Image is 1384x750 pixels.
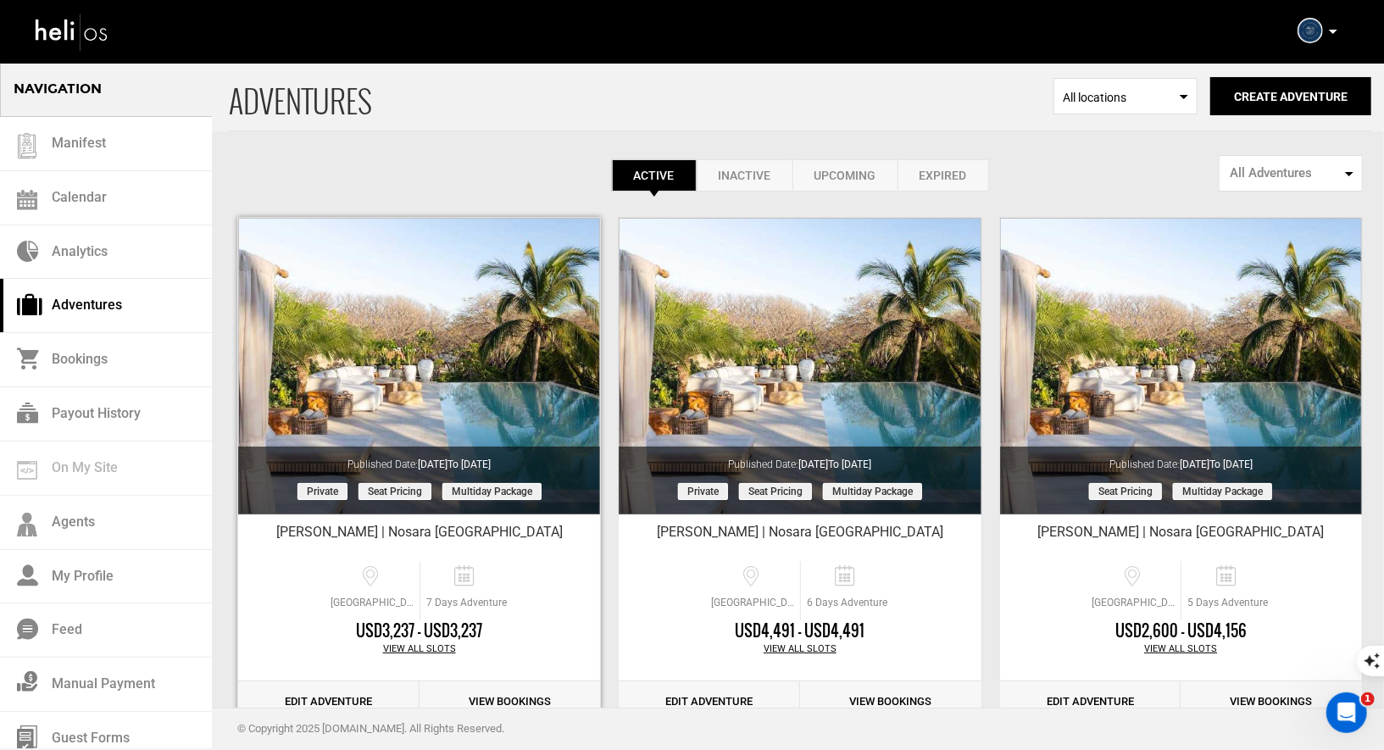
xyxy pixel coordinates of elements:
div: [PERSON_NAME] | Nosara [GEOGRAPHIC_DATA] [1000,523,1362,548]
a: View Bookings [420,681,601,723]
div: Published Date: [238,447,600,472]
span: to [DATE] [1209,458,1253,470]
span: Multiday package [823,483,922,500]
div: USD3,237 - USD3,237 [238,620,600,642]
span: 5 Days Adventure [1181,596,1274,610]
a: View Bookings [1181,681,1362,723]
a: Edit Adventure [1000,681,1181,723]
a: Active [612,159,697,192]
span: 7 Days Adventure [420,596,513,610]
img: guest-list.svg [14,133,40,158]
div: View All Slots [238,642,600,656]
span: Select box activate [1053,78,1198,114]
span: to [DATE] [828,458,871,470]
span: [DATE] [418,458,491,470]
div: [PERSON_NAME] | Nosara [GEOGRAPHIC_DATA] [238,523,600,548]
span: Seat Pricing [1089,483,1162,500]
span: ADVENTURES [229,62,1053,131]
div: USD4,491 - USD4,491 [619,620,981,642]
span: [GEOGRAPHIC_DATA], [GEOGRAPHIC_DATA], [GEOGRAPHIC_DATA] [707,596,800,610]
button: Create Adventure [1210,77,1371,115]
img: on_my_site.svg [17,461,37,480]
span: to [DATE] [447,458,491,470]
span: Multiday package [1173,483,1272,500]
a: Expired [898,159,989,192]
a: Edit Adventure [238,681,420,723]
button: All Adventures [1219,155,1363,192]
div: View All Slots [619,642,981,656]
span: 6 Days Adventure [801,596,893,610]
div: Published Date: [1000,447,1362,472]
a: Edit Adventure [619,681,800,723]
img: f62df2dec1807a6ab12c884446e39582.png [1298,18,1323,43]
a: Upcoming [792,159,898,192]
span: Seat Pricing [359,483,431,500]
span: [GEOGRAPHIC_DATA], [GEOGRAPHIC_DATA], [GEOGRAPHIC_DATA] [326,596,420,610]
div: View All Slots [1000,642,1362,656]
iframe: Intercom live chat [1326,692,1367,733]
span: All locations [1063,89,1188,106]
div: Published Date: [619,447,981,472]
img: calendar.svg [17,190,37,210]
span: All Adventures [1230,164,1341,182]
span: [DATE] [1180,458,1253,470]
span: Seat Pricing [739,483,812,500]
span: [GEOGRAPHIC_DATA], [GEOGRAPHIC_DATA], [GEOGRAPHIC_DATA] [1087,596,1181,610]
span: Private [297,483,347,500]
span: [DATE] [798,458,871,470]
span: Multiday package [442,483,542,500]
span: Private [678,483,728,500]
div: [PERSON_NAME] | Nosara [GEOGRAPHIC_DATA] [619,523,981,548]
a: Inactive [697,159,792,192]
img: agents-icon.svg [17,513,37,537]
a: View Bookings [800,681,981,723]
div: USD2,600 - USD4,156 [1000,620,1362,642]
img: heli-logo [34,9,110,54]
